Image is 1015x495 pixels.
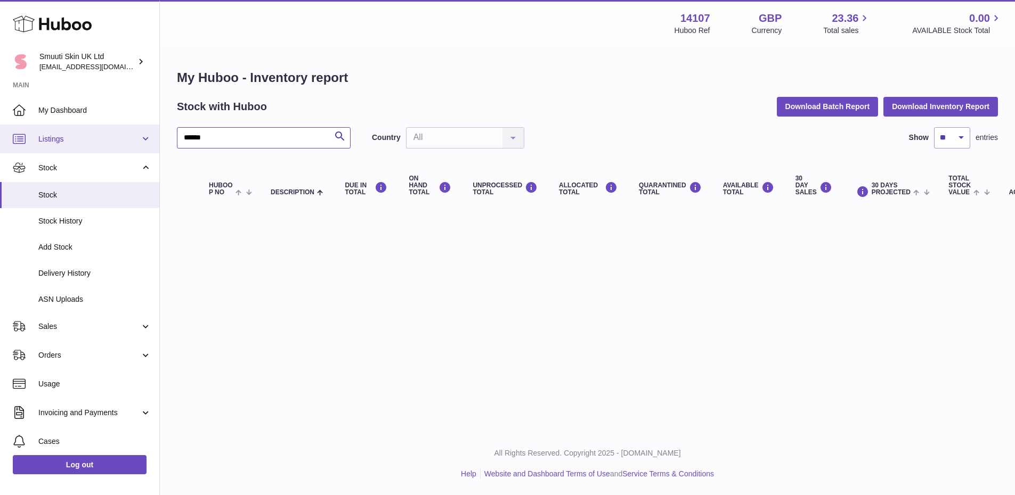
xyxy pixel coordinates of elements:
[13,54,29,70] img: internalAdmin-14107@internal.huboo.com
[409,175,451,196] div: ON HAND Total
[38,379,151,389] span: Usage
[38,105,151,115] span: My Dashboard
[909,133,929,143] label: Show
[675,26,710,36] div: Huboo Ref
[976,133,998,143] span: entries
[832,11,858,26] span: 23.36
[38,216,151,226] span: Stock History
[622,469,714,478] a: Service Terms & Conditions
[823,26,871,36] span: Total sales
[481,469,714,479] li: and
[168,448,1006,458] p: All Rights Reserved. Copyright 2025 - [DOMAIN_NAME]
[13,455,147,474] a: Log out
[752,26,782,36] div: Currency
[38,134,140,144] span: Listings
[473,181,538,196] div: UNPROCESSED Total
[38,408,140,418] span: Invoicing and Payments
[795,175,832,196] div: 30 DAY SALES
[271,189,314,196] span: Description
[559,181,618,196] div: ALLOCATED Total
[38,190,151,200] span: Stock
[38,321,140,332] span: Sales
[177,100,267,114] h2: Stock with Huboo
[948,175,971,196] span: Total stock value
[872,182,911,196] span: 30 DAYS PROJECTED
[883,97,998,116] button: Download Inventory Report
[723,181,774,196] div: AVAILABLE Total
[912,26,1002,36] span: AVAILABLE Stock Total
[484,469,610,478] a: Website and Dashboard Terms of Use
[38,268,151,278] span: Delivery History
[38,436,151,447] span: Cases
[345,181,387,196] div: DUE IN TOTAL
[38,163,140,173] span: Stock
[372,133,401,143] label: Country
[823,11,871,36] a: 23.36 Total sales
[39,52,135,72] div: Smuuti Skin UK Ltd
[912,11,1002,36] a: 0.00 AVAILABLE Stock Total
[209,182,233,196] span: Huboo P no
[177,69,998,86] h1: My Huboo - Inventory report
[38,242,151,252] span: Add Stock
[39,62,157,71] span: [EMAIL_ADDRESS][DOMAIN_NAME]
[639,181,702,196] div: QUARANTINED Total
[969,11,990,26] span: 0.00
[680,11,710,26] strong: 14107
[461,469,476,478] a: Help
[759,11,782,26] strong: GBP
[38,294,151,304] span: ASN Uploads
[777,97,879,116] button: Download Batch Report
[38,350,140,360] span: Orders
